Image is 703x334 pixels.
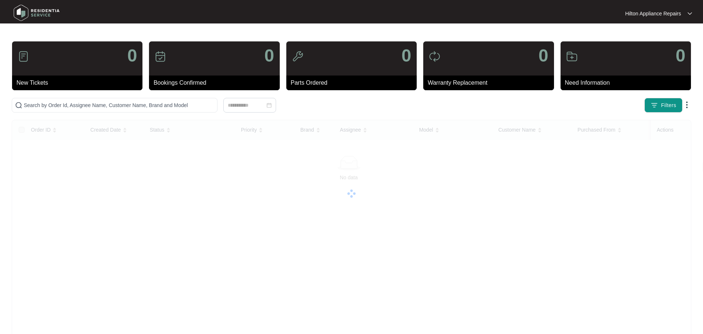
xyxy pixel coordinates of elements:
p: Warranty Replacement [428,78,554,87]
p: Bookings Confirmed [153,78,279,87]
span: Filters [661,102,676,109]
img: search-icon [15,102,22,109]
img: icon [292,51,304,62]
img: filter icon [651,102,658,109]
img: dropdown arrow [688,12,692,15]
p: Parts Ordered [291,78,417,87]
p: 0 [539,47,548,65]
p: Hilton Appliance Repairs [625,10,681,17]
img: icon [566,51,578,62]
img: residentia service logo [11,2,62,24]
p: 0 [127,47,137,65]
p: New Tickets [16,78,142,87]
p: 0 [264,47,274,65]
p: 0 [676,47,685,65]
button: filter iconFilters [644,98,682,113]
img: icon [155,51,166,62]
img: icon [18,51,29,62]
img: icon [429,51,440,62]
p: 0 [401,47,411,65]
p: Need Information [565,78,691,87]
input: Search by Order Id, Assignee Name, Customer Name, Brand and Model [24,101,214,109]
img: dropdown arrow [682,100,691,109]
